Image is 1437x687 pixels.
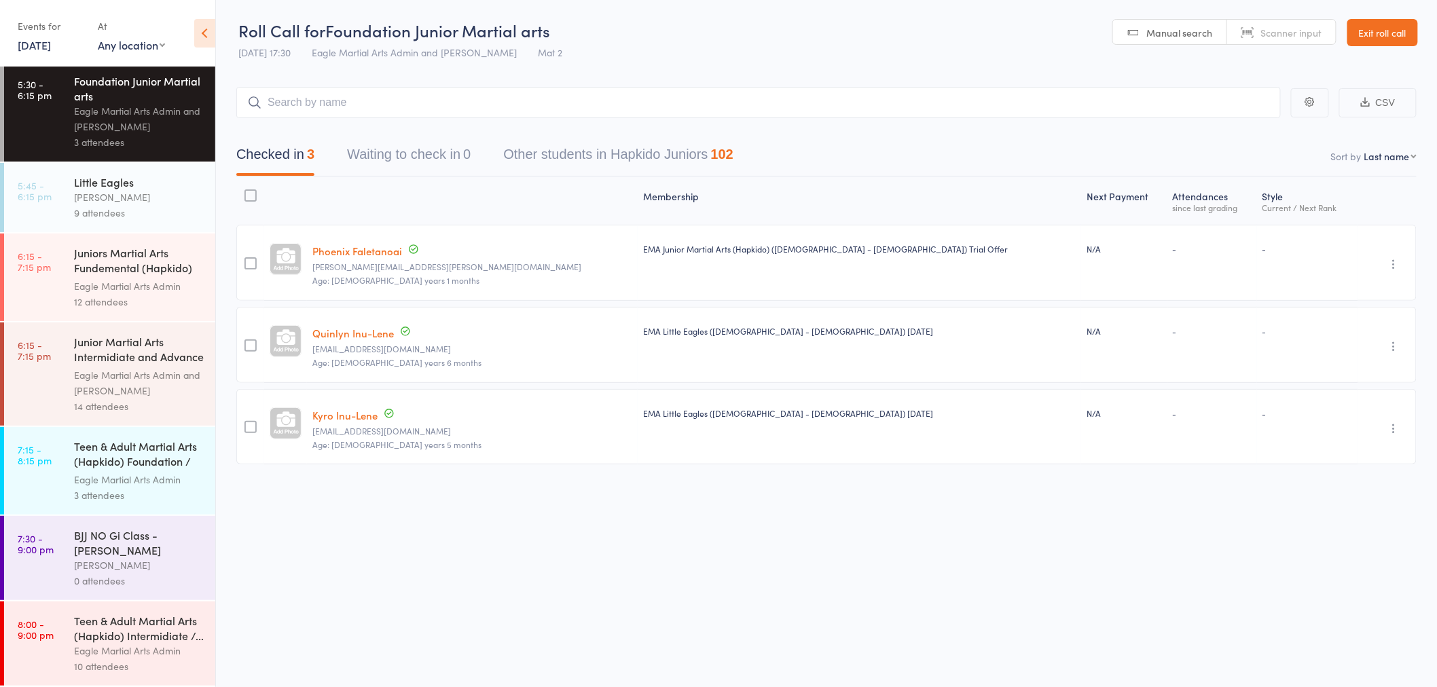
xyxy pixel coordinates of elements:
[1339,88,1417,117] button: CSV
[1173,243,1252,255] div: -
[1087,407,1161,419] div: N/A
[307,147,314,162] div: 3
[74,573,204,589] div: 0 attendees
[18,444,52,466] time: 7:15 - 8:15 pm
[503,140,733,176] button: Other students in Hapkido Juniors102
[18,533,54,555] time: 7:30 - 9:00 pm
[18,15,84,37] div: Events for
[4,62,215,162] a: 5:30 -6:15 pmFoundation Junior Martial artsEagle Martial Arts Admin and [PERSON_NAME]3 attendees
[74,439,204,472] div: Teen & Adult Martial Arts (Hapkido) Foundation / F...
[312,344,632,354] small: Patsy_inu@hotmail.com
[312,439,481,450] span: Age: [DEMOGRAPHIC_DATA] years 5 months
[18,618,54,640] time: 8:00 - 9:00 pm
[74,278,204,294] div: Eagle Martial Arts Admin
[1257,183,1358,219] div: Style
[1262,407,1353,419] div: -
[74,334,204,367] div: Junior Martial Arts Intermidiate and Advance (Hap...
[643,243,1076,255] div: EMA Junior Martial Arts (Hapkido) ([DEMOGRAPHIC_DATA] - [DEMOGRAPHIC_DATA]) Trial Offer
[74,134,204,150] div: 3 attendees
[711,147,733,162] div: 102
[1347,19,1418,46] a: Exit roll call
[638,183,1081,219] div: Membership
[312,274,479,286] span: Age: [DEMOGRAPHIC_DATA] years 1 months
[463,147,471,162] div: 0
[18,339,51,361] time: 6:15 - 7:15 pm
[74,472,204,487] div: Eagle Martial Arts Admin
[4,516,215,600] a: 7:30 -9:00 pmBJJ NO Gi Class - [PERSON_NAME][PERSON_NAME]0 attendees
[74,613,204,643] div: Teen & Adult Martial Arts (Hapkido) Intermidiate /...
[74,245,204,278] div: Juniors Martial Arts Fundemental (Hapkido) Mat 2
[312,262,632,272] small: mason.tavita@pm.me
[1173,407,1252,419] div: -
[1331,149,1362,163] label: Sort by
[74,487,204,503] div: 3 attendees
[74,643,204,658] div: Eagle Martial Arts Admin
[1173,325,1252,337] div: -
[74,205,204,221] div: 9 attendees
[4,322,215,426] a: 6:15 -7:15 pmJunior Martial Arts Intermidiate and Advance (Hap...Eagle Martial Arts Admin and [PE...
[4,601,215,686] a: 8:00 -9:00 pmTeen & Adult Martial Arts (Hapkido) Intermidiate /...Eagle Martial Arts Admin10 atte...
[312,326,394,340] a: Quinlyn Inu-Lene
[4,427,215,515] a: 7:15 -8:15 pmTeen & Adult Martial Arts (Hapkido) Foundation / F...Eagle Martial Arts Admin3 atten...
[74,557,204,573] div: [PERSON_NAME]
[4,234,215,321] a: 6:15 -7:15 pmJuniors Martial Arts Fundemental (Hapkido) Mat 2Eagle Martial Arts Admin12 attendees
[1262,243,1353,255] div: -
[1262,203,1353,212] div: Current / Next Rank
[74,398,204,414] div: 14 attendees
[98,37,165,52] div: Any location
[74,658,204,674] div: 10 attendees
[643,325,1076,337] div: EMA Little Eagles ([DEMOGRAPHIC_DATA] - [DEMOGRAPHIC_DATA]) [DATE]
[1147,26,1213,39] span: Manual search
[325,19,550,41] span: Foundation Junior Martial arts
[312,45,517,59] span: Eagle Martial Arts Admin and [PERSON_NAME]
[18,250,51,272] time: 6:15 - 7:15 pm
[74,103,204,134] div: Eagle Martial Arts Admin and [PERSON_NAME]
[643,407,1076,419] div: EMA Little Eagles ([DEMOGRAPHIC_DATA] - [DEMOGRAPHIC_DATA]) [DATE]
[1087,243,1161,255] div: N/A
[312,356,481,368] span: Age: [DEMOGRAPHIC_DATA] years 6 months
[1364,149,1410,163] div: Last name
[312,244,402,258] a: Phoenix Faletanoai
[1081,183,1167,219] div: Next Payment
[236,140,314,176] button: Checked in3
[74,174,204,189] div: Little Eagles
[18,79,52,100] time: 5:30 - 6:15 pm
[74,294,204,310] div: 12 attendees
[238,19,325,41] span: Roll Call for
[347,140,471,176] button: Waiting to check in0
[1087,325,1161,337] div: N/A
[4,163,215,232] a: 5:45 -6:15 pmLittle Eagles[PERSON_NAME]9 attendees
[1262,325,1353,337] div: -
[18,37,51,52] a: [DATE]
[538,45,562,59] span: Mat 2
[1261,26,1322,39] span: Scanner input
[312,426,632,436] small: Patsy_inu@hotmail.com
[74,189,204,205] div: [PERSON_NAME]
[74,367,204,398] div: Eagle Martial Arts Admin and [PERSON_NAME]
[18,180,52,202] time: 5:45 - 6:15 pm
[1167,183,1257,219] div: Atten­dances
[236,87,1281,118] input: Search by name
[312,408,378,422] a: Kyro Inu-Lene
[74,73,204,103] div: Foundation Junior Martial arts
[1173,203,1252,212] div: since last grading
[74,527,204,557] div: BJJ NO Gi Class - [PERSON_NAME]
[238,45,291,59] span: [DATE] 17:30
[98,15,165,37] div: At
